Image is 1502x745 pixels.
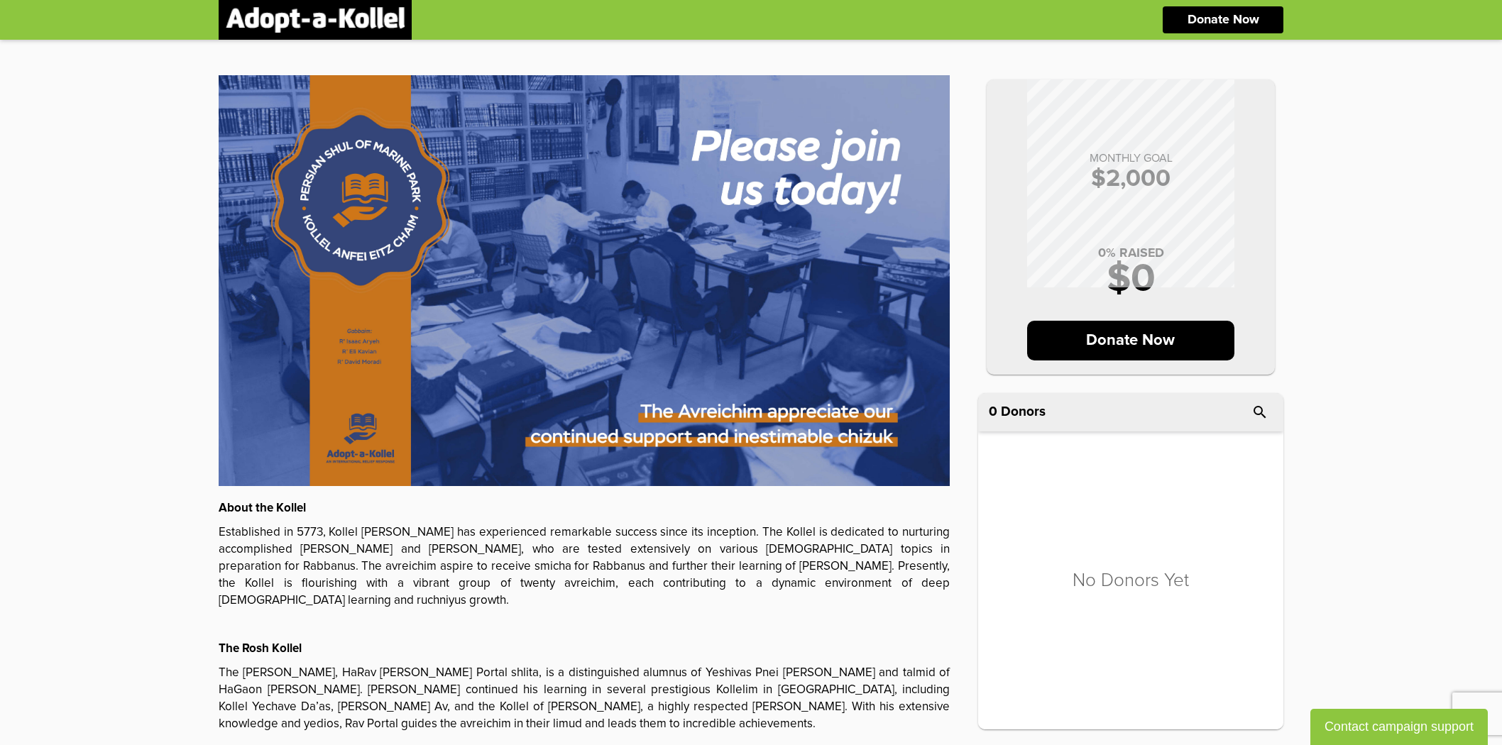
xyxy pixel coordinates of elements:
button: Contact campaign support [1310,709,1488,745]
img: lxqVbX3kK8.ip3fR5EUFB.jpg [219,75,950,486]
img: logonobg.png [226,7,405,33]
p: MONTHLY GOAL [1001,153,1261,164]
p: Donors [1001,405,1046,419]
strong: About the Kollel [219,502,306,514]
strong: The Rosh Kollel [219,643,302,655]
p: Established in 5773, Kollel [PERSON_NAME] has experienced remarkable success since its inception.... [219,524,950,609]
p: Donate Now [1027,321,1235,360]
i: search [1251,404,1268,421]
p: $ [1001,167,1261,191]
p: Donate Now [1188,13,1259,26]
p: No Donors Yet [1073,571,1189,590]
span: 0 [989,405,997,419]
p: The [PERSON_NAME], HaRav [PERSON_NAME] Portal shlita, is a distinguished alumnus of Yeshivas Pnei... [219,665,950,733]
